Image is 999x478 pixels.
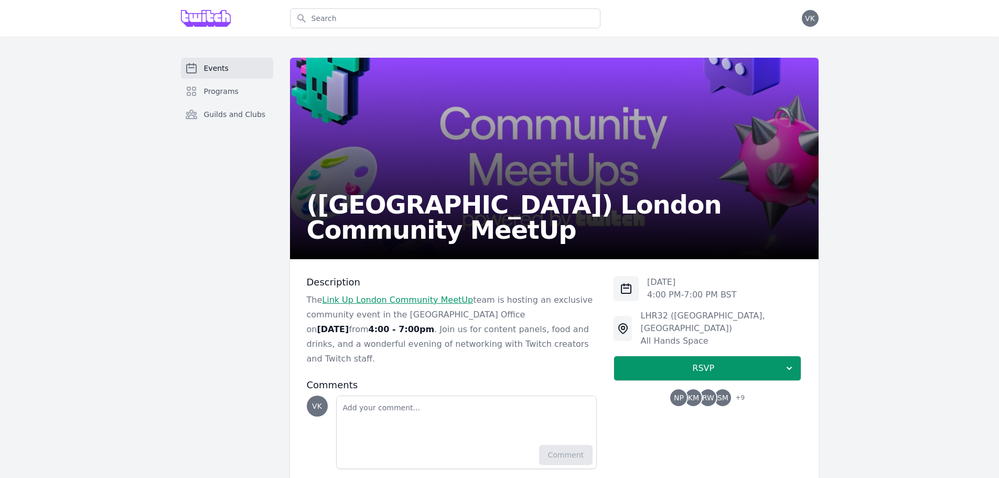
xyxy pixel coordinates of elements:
[204,109,266,120] span: Guilds and Clubs
[307,379,597,391] h3: Comments
[181,58,273,142] nav: Sidebar
[181,81,273,102] a: Programs
[204,63,229,73] span: Events
[640,335,801,347] div: All Hands Space
[647,289,736,301] p: 4:00 PM - 7:00 PM BST
[317,324,349,334] strong: [DATE]
[312,402,322,410] span: VK
[622,362,784,375] span: RSVP
[640,310,801,335] div: LHR32 ([GEOGRAPHIC_DATA], [GEOGRAPHIC_DATA])
[539,445,593,465] button: Comment
[688,394,699,401] span: KM
[702,394,714,401] span: RW
[307,293,597,366] p: The team is hosting an exclusive community event in the [GEOGRAPHIC_DATA] Office on from . Join u...
[181,10,231,27] img: Grove
[369,324,435,334] strong: 4:00 - 7:00pm
[647,276,736,289] p: [DATE]
[181,58,273,79] a: Events
[307,276,597,289] h3: Description
[290,8,600,28] input: Search
[614,356,801,381] button: RSVP
[181,104,273,125] a: Guilds and Clubs
[204,86,239,97] span: Programs
[729,391,745,406] span: + 9
[805,15,815,22] span: VK
[802,10,819,27] button: VK
[674,394,684,401] span: NP
[717,394,728,401] span: SM
[307,192,802,242] h2: ([GEOGRAPHIC_DATA]) London Community MeetUp
[322,295,473,305] a: Link Up London Community MeetUp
